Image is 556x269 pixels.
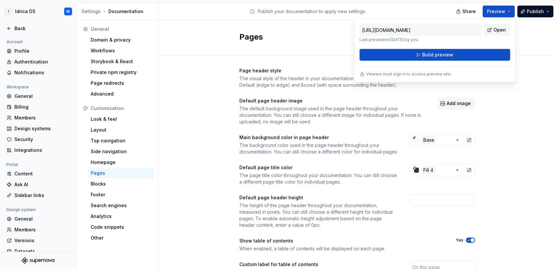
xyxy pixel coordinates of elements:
div: Security [14,136,69,143]
button: Preview [483,6,515,17]
p: Publish your documentation to apply new settings. [258,8,366,15]
div: Page header style [239,67,398,74]
div: I [5,8,12,15]
button: Share [453,6,480,17]
button: Fill 4 [410,164,464,176]
a: Content [4,169,72,179]
div: Idrica DS [15,8,35,15]
a: Search engines [88,200,154,211]
span: Share [462,8,476,15]
div: Profile [14,48,69,54]
a: Open [484,24,510,36]
h2: Pages [239,32,467,42]
span: Build preview [422,52,453,58]
a: Storybook & React [88,56,154,67]
div: Notifications [14,69,69,76]
div: Footer [91,191,151,198]
div: Fill 4 [422,167,435,174]
div: Top navigation [91,137,151,144]
a: Notifications [4,67,72,78]
a: Profile [4,46,72,56]
label: Yes [456,238,463,243]
div: Analytics [91,213,151,220]
a: Page redirects [88,78,154,88]
a: Layout [88,125,154,135]
span: Open [493,27,506,33]
a: Pages [88,168,154,178]
a: Integrations [4,145,72,155]
div: Search engines [91,202,151,209]
button: Add image [437,98,475,109]
div: Code snippets [91,224,151,230]
div: Side navigation [91,148,151,155]
div: Blocks [91,181,151,187]
a: Analytics [88,211,154,222]
a: Homepage [88,157,154,168]
div: Workspace [4,83,31,91]
div: Customization [91,105,151,112]
a: Domain & privacy [88,35,154,45]
a: Private npm registry [88,67,154,78]
div: General [14,93,69,99]
div: Default page header height [239,194,398,201]
p: Last previewed [DATE] by you. [360,37,481,43]
div: Page redirects [91,80,151,86]
div: Design system [4,206,38,214]
a: Billing [4,102,72,112]
a: Workflows [88,45,154,56]
div: General [14,216,69,222]
div: The background color used in the page header throughout your documentation. You can still choose ... [239,142,398,155]
span: Publish [527,8,544,15]
div: Custom label for table of contents [239,261,398,268]
div: Integrations [14,147,69,153]
a: Members [4,224,72,235]
div: Homepage [91,159,151,166]
div: Domain & privacy [91,37,151,43]
span: Preview [487,8,505,15]
button: IIdrica DSM [1,4,75,19]
div: When enabled, a table of contents will be displayed on each page. [239,245,444,252]
div: Members [14,115,69,121]
a: Blocks [88,179,154,189]
div: Default page header image [239,98,425,104]
div: Look & feel [91,116,151,122]
div: General [91,26,151,32]
div: The visual style of the header in your documentation. Choose between Default (edge to edge) and B... [239,75,398,88]
a: Back [4,23,72,34]
a: Design systems [4,123,72,134]
div: Layout [91,127,151,133]
div: Pages [91,170,151,176]
button: Settings [82,8,101,15]
div: Show table of contents [239,238,444,244]
a: Code snippets [88,222,154,232]
div: M [66,9,70,14]
div: Base [422,136,436,144]
div: Other [91,235,151,241]
div: The page title color throughout your documentation. You can still choose a different page title c... [239,172,398,185]
div: Account [4,38,25,46]
div: Ask AI [14,181,69,188]
a: Datasets [4,246,72,257]
a: General [4,91,72,101]
div: Private npm registry [91,69,151,76]
a: Sidebar links [4,190,72,201]
div: Advanced [91,91,151,97]
div: Billing [14,104,69,110]
div: Content [14,170,69,177]
a: Authentication [4,57,72,67]
button: Build preview [360,49,510,61]
a: Advanced [88,89,154,99]
a: General [4,214,72,224]
p: Viewers must sign in to access preview site. [366,72,452,77]
div: Documentation [82,8,155,15]
div: Datasets [14,248,69,255]
svg: Supernova Logo [22,257,54,264]
a: Members [4,113,72,123]
div: Storybook & React [91,58,151,65]
div: Sidebar links [14,192,69,199]
div: Authentication [14,59,69,65]
a: Other [88,233,154,243]
a: Side navigation [88,146,154,157]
